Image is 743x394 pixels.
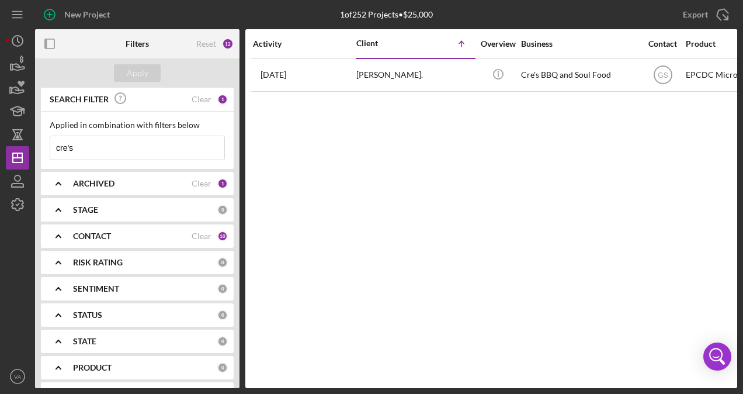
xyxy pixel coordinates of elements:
[14,374,22,380] text: VA
[641,39,685,49] div: Contact
[73,337,96,346] b: STATE
[217,257,228,268] div: 0
[217,94,228,105] div: 1
[73,179,114,188] b: ARCHIVED
[196,39,216,49] div: Reset
[73,284,119,293] b: SENTIMENT
[217,310,228,320] div: 0
[127,64,148,82] div: Apply
[356,60,473,91] div: [PERSON_NAME].
[50,120,225,130] div: Applied in combination with filters below
[703,343,731,371] div: Open Intercom Messenger
[50,95,109,104] b: SEARCH FILTER
[73,310,102,320] b: STATUS
[6,365,29,388] button: VA
[658,71,668,80] text: GS
[340,10,433,19] div: 1 of 252 Projects • $25,000
[192,95,211,104] div: Clear
[73,205,98,215] b: STAGE
[253,39,355,49] div: Activity
[35,3,121,26] button: New Project
[217,284,228,294] div: 0
[217,231,228,241] div: 10
[521,60,638,91] div: Cre's BBQ and Soul Food
[521,39,638,49] div: Business
[217,362,228,373] div: 0
[476,39,520,49] div: Overview
[73,363,112,372] b: PRODUCT
[192,179,211,188] div: Clear
[114,64,161,82] button: Apply
[192,231,211,241] div: Clear
[671,3,737,26] button: Export
[222,38,234,50] div: 12
[217,205,228,215] div: 0
[126,39,149,49] b: Filters
[217,336,228,347] div: 0
[73,231,111,241] b: CONTACT
[261,70,286,80] time: 2025-07-24 17:57
[73,258,123,267] b: RISK RATING
[217,178,228,189] div: 1
[64,3,110,26] div: New Project
[683,3,708,26] div: Export
[356,39,415,48] div: Client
